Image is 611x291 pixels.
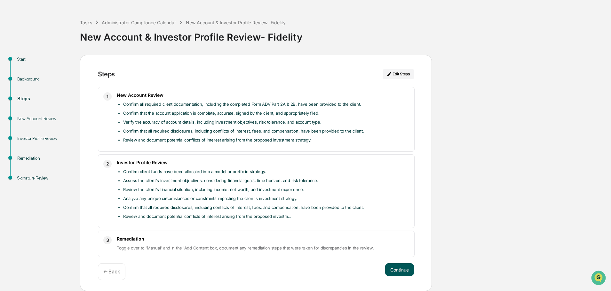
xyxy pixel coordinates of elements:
[123,195,409,202] li: Analyze any unique circumstances or constraints impacting the client's investment strategy.
[80,20,92,25] div: Tasks
[102,20,176,25] div: Administrator Compliance Calendar
[44,78,82,89] a: 🗄️Attestations
[13,93,40,99] span: Data Lookup
[98,70,115,78] div: Steps
[17,76,70,82] div: Background
[123,186,409,193] li: Review the client's financial situation, including income, net worth, and investment experience.
[17,155,70,162] div: Remediation
[106,160,109,168] span: 2
[45,108,77,113] a: Powered byPylon
[117,245,374,250] span: Toggle over to 'Manual' and in the 'Add Content box, document any remediation steps that were tak...
[123,168,409,175] li: Confirm client funds have been allocated into a model or portfolio strategy.
[17,115,70,122] div: New Account Review
[123,136,409,144] li: Review and document potential conflicts of interest arising from the proposed investment strategy.
[123,109,409,117] li: Confirm that the account application is complete, accurate, signed by the client, and appropriate...
[80,26,608,43] div: New Account & Investor Profile Review- Fidelity
[106,236,109,244] span: 3
[109,51,116,58] button: Start new chat
[6,93,12,98] div: 🔎
[123,127,409,135] li: Confirm that all required disclosures, including conflicts of interest, fees, and compensation, h...
[64,108,77,113] span: Pylon
[53,80,79,87] span: Attestations
[4,78,44,89] a: 🖐️Preclearance
[17,135,70,142] div: Investor Profile Review
[117,92,409,98] h3: New Account Review
[22,55,81,60] div: We're available if you need us!
[6,81,12,86] div: 🖐️
[13,80,41,87] span: Preclearance
[103,269,120,275] p: ← Back
[123,203,409,211] li: Confirm that all required disclosures, including conflicts of interest, fees, and compensation, h...
[46,81,52,86] div: 🗄️
[6,49,18,60] img: 1746055101610-c473b297-6a78-478c-a979-82029cc54cd1
[383,69,414,79] button: Edit Steps
[117,160,409,165] h3: Investor Profile Review
[17,56,70,63] div: Start
[17,96,70,102] div: Steps
[123,118,409,126] li: Verify the accuracy of account details, including investment objectives, risk tolerance, and acco...
[22,49,105,55] div: Start new chat
[123,212,409,220] li: Review and document potential conflicts of interest arising from the proposed investm...
[123,100,409,108] li: Confirm all required client documentation, including the completed Form ADV Part 2A & 2B, have be...
[4,90,43,102] a: 🔎Data Lookup
[123,177,409,184] li: Assess the client's investment objectives, considering financial goals, time horizon, and risk to...
[6,13,116,24] p: How can we help?
[117,236,409,241] h3: Remediation
[107,93,108,100] span: 1
[17,175,70,181] div: Signature Review
[591,270,608,287] iframe: Open customer support
[186,20,286,25] div: New Account & Investor Profile Review- Fidelity
[385,263,414,276] button: Continue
